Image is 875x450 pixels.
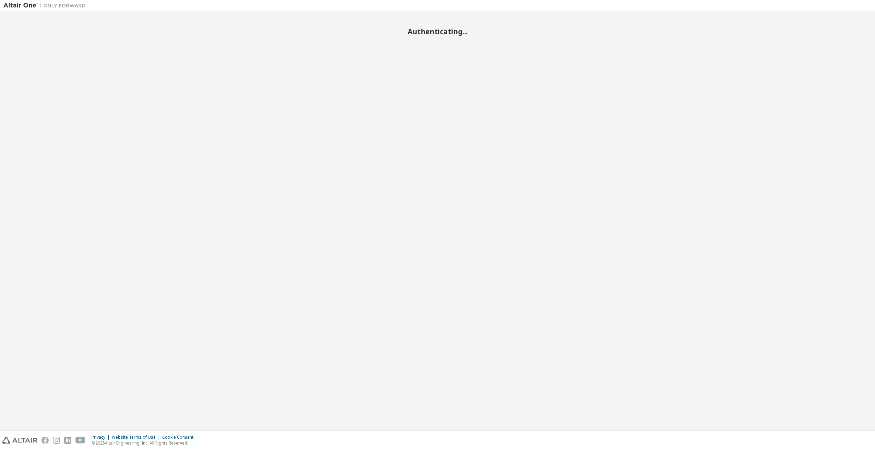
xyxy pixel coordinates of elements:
img: youtube.svg [75,437,85,444]
img: instagram.svg [53,437,60,444]
img: linkedin.svg [64,437,71,444]
h2: Authenticating... [3,27,872,36]
img: altair_logo.svg [2,437,37,444]
p: © 2025 Altair Engineering, Inc. All Rights Reserved. [92,440,197,446]
div: Cookie Consent [162,435,197,440]
img: Altair One [3,2,89,9]
div: Privacy [92,435,112,440]
img: facebook.svg [41,437,49,444]
div: Website Terms of Use [112,435,162,440]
